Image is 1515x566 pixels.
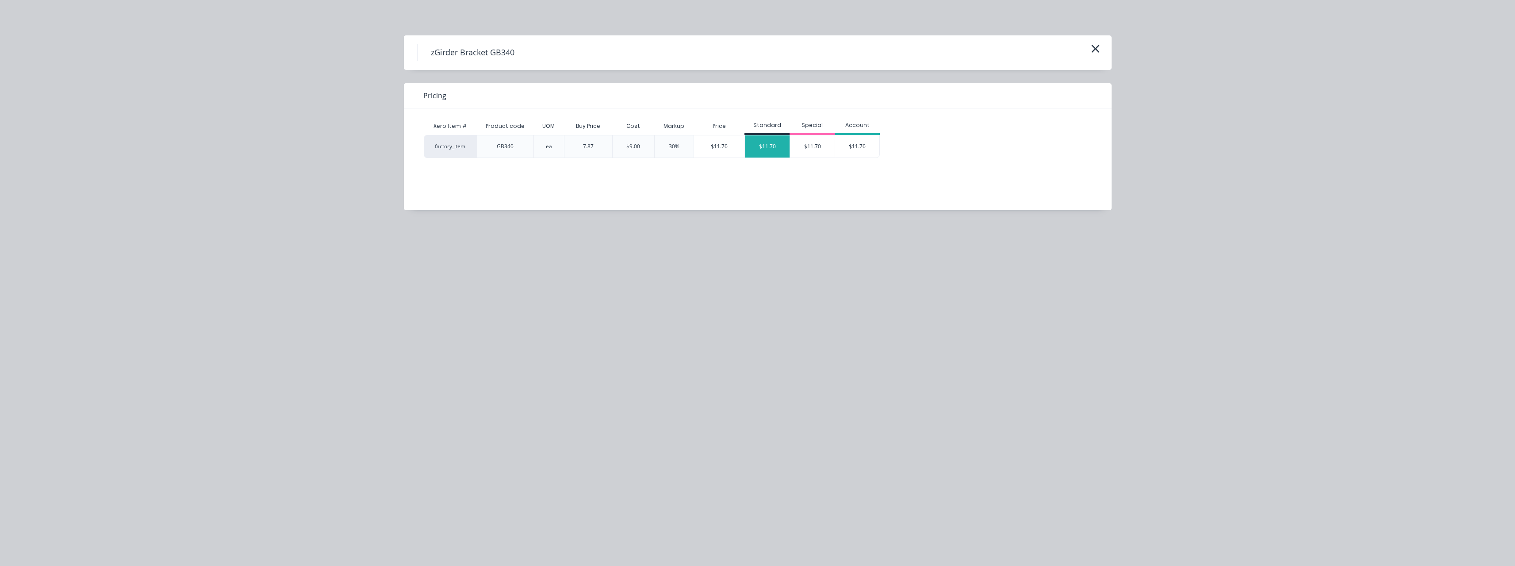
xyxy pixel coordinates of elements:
[583,142,594,150] div: 7.87
[569,115,607,137] div: Buy Price
[654,117,694,135] div: Markup
[497,142,514,150] div: GB340
[745,135,790,158] div: $11.70
[835,121,880,129] div: Account
[535,115,562,137] div: UOM
[790,135,835,158] div: $11.70
[479,115,532,137] div: Product code
[835,135,879,158] div: $11.70
[423,90,446,101] span: Pricing
[424,117,477,135] div: Xero Item #
[626,142,640,150] div: $9.00
[694,117,744,135] div: Price
[790,121,835,129] div: Special
[417,44,528,61] h4: zGirder Bracket GB340
[744,121,790,129] div: Standard
[612,117,655,135] div: Cost
[424,135,477,158] div: factory_item
[694,135,744,158] div: $11.70
[669,142,679,150] div: 30%
[546,142,552,150] div: ea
